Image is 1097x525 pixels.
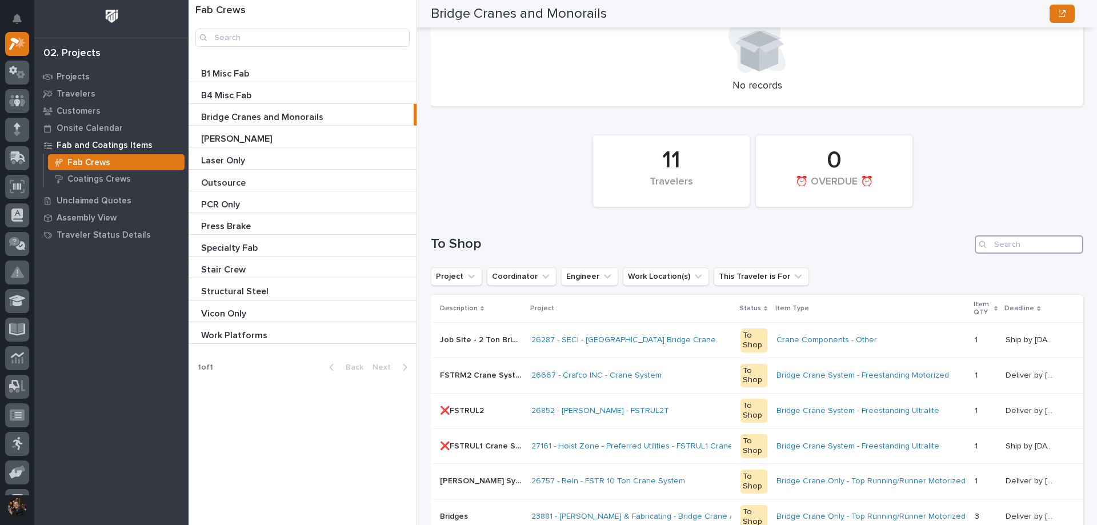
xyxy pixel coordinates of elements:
[57,106,101,117] p: Customers
[34,85,189,102] a: Travelers
[1006,333,1058,345] p: Ship by 10/15/25
[975,474,980,486] p: 1
[67,174,131,185] p: Coatings Crews
[57,230,151,241] p: Traveler Status Details
[431,464,1083,499] tr: [PERSON_NAME] System[PERSON_NAME] System 26757 - Reln - FSTR 10 Ton Crane System To ShopBridge Cr...
[189,61,417,82] a: B1 Misc FabB1 Misc Fab
[440,404,486,416] p: ❌FSTRUL2
[740,364,767,388] div: To Shop
[43,47,101,60] div: 02. Projects
[189,170,417,191] a: OutsourceOutsource
[776,476,966,486] a: Bridge Crane Only - Top Running/Runner Motorized
[201,131,274,145] p: [PERSON_NAME]
[975,510,982,522] p: 3
[776,406,939,416] a: Bridge Crane System - Freestanding Ultralite
[531,406,669,416] a: 26852 - [PERSON_NAME] - FSTRUL2T
[201,328,270,341] p: Work Platforms
[531,512,759,522] a: 23881 - [PERSON_NAME] & Fabricating - Bridge Crane Addition
[740,434,767,458] div: To Shop
[975,439,980,451] p: 1
[1006,404,1058,416] p: Deliver by 10/21/25
[776,335,877,345] a: Crane Components - Other
[189,354,222,382] p: 1 of 1
[531,476,685,486] a: 26757 - Reln - FSTR 10 Ton Crane System
[431,267,482,286] button: Project
[431,323,1083,358] tr: Job Site - 2 Ton Bridge CraneJob Site - 2 Ton Bridge Crane 26287 - SECI - [GEOGRAPHIC_DATA] Bridg...
[776,371,949,380] a: Bridge Crane System - Freestanding Motorized
[57,89,95,99] p: Travelers
[975,368,980,380] p: 1
[5,495,29,519] button: users-avatar
[445,80,1070,93] p: No records
[531,335,716,345] a: 26287 - SECI - [GEOGRAPHIC_DATA] Bridge Crane
[975,404,980,416] p: 1
[189,82,417,104] a: B4 Misc FabB4 Misc Fab
[775,176,893,200] div: ⏰ OVERDUE ⏰
[776,512,966,522] a: Bridge Crane Only - Top Running/Runner Motorized
[740,470,767,494] div: To Shop
[57,72,90,82] p: Projects
[431,236,970,253] h1: To Shop
[57,123,123,134] p: Onsite Calendar
[189,126,417,147] a: [PERSON_NAME][PERSON_NAME]
[34,137,189,154] a: Fab and Coatings Items
[44,154,189,170] a: Fab Crews
[189,213,417,235] a: Press BrakePress Brake
[561,267,618,286] button: Engineer
[189,278,417,300] a: Structural SteelStructural Steel
[101,6,122,27] img: Workspace Logo
[44,171,189,187] a: Coatings Crews
[1006,368,1058,380] p: Deliver by 10/20/25
[431,6,607,22] h2: Bridge Cranes and Monorails
[612,146,730,175] div: 11
[440,368,525,380] p: FSTRM2 Crane System
[195,29,410,47] input: Search
[201,219,253,232] p: Press Brake
[714,267,809,286] button: This Traveler is For
[201,66,251,79] p: B1 Misc Fab
[1004,302,1034,315] p: Deadline
[34,209,189,226] a: Assembly View
[34,226,189,243] a: Traveler Status Details
[201,262,248,275] p: Stair Crew
[775,302,809,315] p: Item Type
[440,302,478,315] p: Description
[739,302,761,315] p: Status
[440,333,525,345] p: Job Site - 2 Ton Bridge Crane
[201,197,242,210] p: PCR Only
[201,110,326,123] p: Bridge Cranes and Monorails
[531,442,762,451] a: 27161 - Hoist Zone - Preferred Utilities - FSTRUL1 Crane System
[975,235,1083,254] input: Search
[5,7,29,31] button: Notifications
[34,68,189,85] a: Projects
[339,362,363,372] span: Back
[1006,510,1058,522] p: Deliver by 11/3/25
[487,267,556,286] button: Coordinator
[189,147,417,169] a: Laser OnlyLaser Only
[201,284,271,297] p: Structural Steel
[740,328,767,352] div: To Shop
[974,298,991,319] p: Item QTY
[440,439,525,451] p: ❌FSTRUL1 Crane System
[431,358,1083,394] tr: FSTRM2 Crane SystemFSTRM2 Crane System 26667 - Crafco INC - Crane System To ShopBridge Crane Syst...
[623,267,709,286] button: Work Location(s)
[440,510,470,522] p: Bridges
[201,306,249,319] p: Vicon Only
[34,119,189,137] a: Onsite Calendar
[201,175,248,189] p: Outsource
[189,104,417,126] a: Bridge Cranes and MonorailsBridge Cranes and Monorails
[531,371,662,380] a: 26667 - Crafco INC - Crane System
[530,302,554,315] p: Project
[195,5,410,17] h1: Fab Crews
[57,213,117,223] p: Assembly View
[612,176,730,200] div: Travelers
[1006,439,1058,451] p: Ship by 10/22/25
[440,474,525,486] p: [PERSON_NAME] System
[57,141,153,151] p: Fab and Coatings Items
[201,88,254,101] p: B4 Misc Fab
[189,191,417,213] a: PCR OnlyPCR Only
[14,14,29,32] div: Notifications
[189,235,417,257] a: Specialty FabSpecialty Fab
